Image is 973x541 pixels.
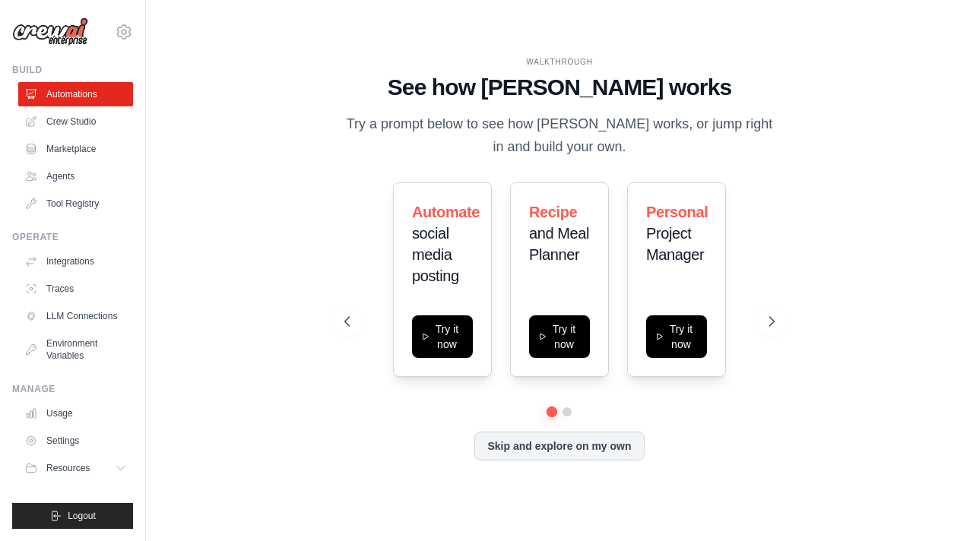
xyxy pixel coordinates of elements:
a: Agents [18,164,133,188]
a: Environment Variables [18,331,133,368]
a: Crew Studio [18,109,133,134]
div: Build [12,64,133,76]
span: Project Manager [646,225,704,263]
span: social media posting [412,225,459,284]
p: Try a prompt below to see how [PERSON_NAME] works, or jump right in and build your own. [344,113,775,158]
div: Operate [12,231,133,243]
span: Recipe [529,204,577,220]
a: Marketplace [18,137,133,161]
a: Tool Registry [18,191,133,216]
button: Logout [12,503,133,529]
a: Usage [18,401,133,426]
a: Settings [18,429,133,453]
span: and Meal Planner [529,225,589,263]
img: Logo [12,17,88,46]
span: Automate [412,204,480,220]
a: Traces [18,277,133,301]
button: Skip and explore on my own [474,432,644,460]
h1: See how [PERSON_NAME] works [344,74,775,101]
a: LLM Connections [18,304,133,328]
a: Integrations [18,249,133,274]
button: Resources [18,456,133,480]
button: Try it now [529,315,590,358]
span: Resources [46,462,90,474]
span: Logout [68,510,96,522]
button: Try it now [412,315,473,358]
div: Manage [12,383,133,395]
button: Try it now [646,315,707,358]
span: Personal [646,204,708,220]
div: WALKTHROUGH [344,56,775,68]
a: Automations [18,82,133,106]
